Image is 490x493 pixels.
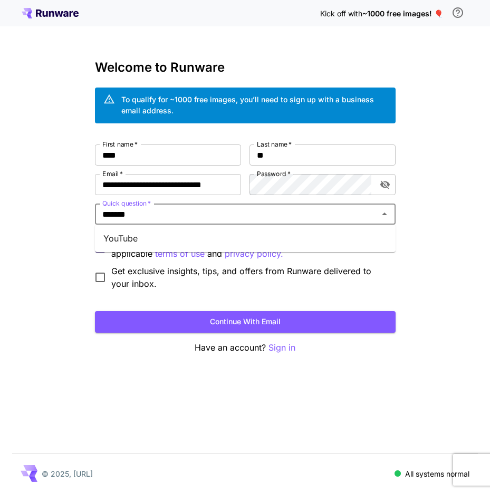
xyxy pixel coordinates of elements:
span: Get exclusive insights, tips, and offers from Runware delivered to your inbox. [111,265,387,290]
label: Last name [257,140,292,149]
li: YouTube [95,229,396,248]
p: © 2025, [URL] [42,468,93,479]
button: In order to qualify for free credit, you need to sign up with a business email address and click ... [447,2,468,23]
p: terms of use [155,247,205,260]
span: ~1000 free images! 🎈 [362,9,443,18]
label: Quick question [102,199,151,208]
label: Password [257,169,291,178]
button: By signing up, I acknowledge that I have read and agree to the applicable and privacy policy. [155,247,205,260]
label: Email [102,169,123,178]
button: Close [377,207,392,221]
button: toggle password visibility [376,175,395,194]
label: First name [102,140,138,149]
p: Have an account? [95,341,396,354]
span: Kick off with [320,9,362,18]
button: By signing up, I acknowledge that I have read and agree to the applicable terms of use and [225,247,283,260]
button: Continue with email [95,311,396,333]
p: privacy policy. [225,247,283,260]
button: Sign in [268,341,295,354]
h3: Welcome to Runware [95,60,396,75]
div: To qualify for ~1000 free images, you’ll need to sign up with a business email address. [121,94,387,116]
p: All systems normal [405,468,469,479]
